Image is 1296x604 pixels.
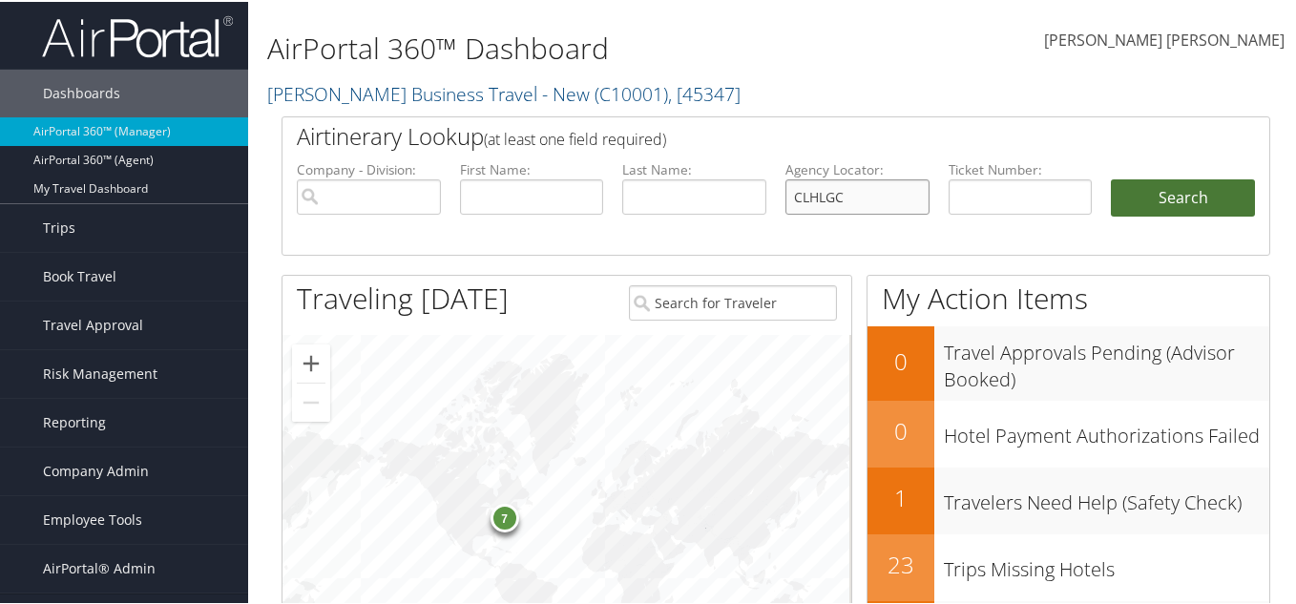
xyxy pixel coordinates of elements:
a: [PERSON_NAME] Business Travel - New [267,79,741,105]
span: Dashboards [43,68,120,115]
span: Book Travel [43,251,116,299]
label: Company - Division: [297,158,441,177]
span: Employee Tools [43,494,142,542]
h3: Trips Missing Hotels [944,545,1269,581]
h1: AirPortal 360™ Dashboard [267,27,946,67]
a: 1Travelers Need Help (Safety Check) [867,466,1269,532]
h1: Traveling [DATE] [297,277,509,317]
h3: Travel Approvals Pending (Advisor Booked) [944,328,1269,391]
img: airportal-logo.png [42,12,233,57]
label: Ticket Number: [949,158,1093,177]
span: ( C10001 ) [595,79,668,105]
button: Search [1111,177,1255,216]
span: Trips [43,202,75,250]
span: , [ 45347 ] [668,79,741,105]
h2: 1 [867,480,934,512]
h1: My Action Items [867,277,1269,317]
h2: Airtinerary Lookup [297,118,1173,151]
span: (at least one field required) [484,127,666,148]
h2: 0 [867,413,934,446]
span: Company Admin [43,446,149,493]
span: Travel Approval [43,300,143,347]
label: Last Name: [622,158,766,177]
label: First Name: [460,158,604,177]
span: AirPortal® Admin [43,543,156,591]
h3: Travelers Need Help (Safety Check) [944,478,1269,514]
a: 23Trips Missing Hotels [867,532,1269,599]
span: Reporting [43,397,106,445]
button: Zoom in [292,343,330,381]
a: 0Travel Approvals Pending (Advisor Booked) [867,324,1269,398]
h2: 0 [867,344,934,376]
div: 7 [491,501,519,530]
label: Agency Locator: [785,158,930,177]
input: Search for Traveler [629,283,837,319]
h2: 23 [867,547,934,579]
span: [PERSON_NAME] [PERSON_NAME] [1044,28,1285,49]
button: Zoom out [292,382,330,420]
span: Risk Management [43,348,157,396]
a: 0Hotel Payment Authorizations Failed [867,399,1269,466]
h3: Hotel Payment Authorizations Failed [944,411,1269,448]
a: [PERSON_NAME] [PERSON_NAME] [1044,10,1285,69]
